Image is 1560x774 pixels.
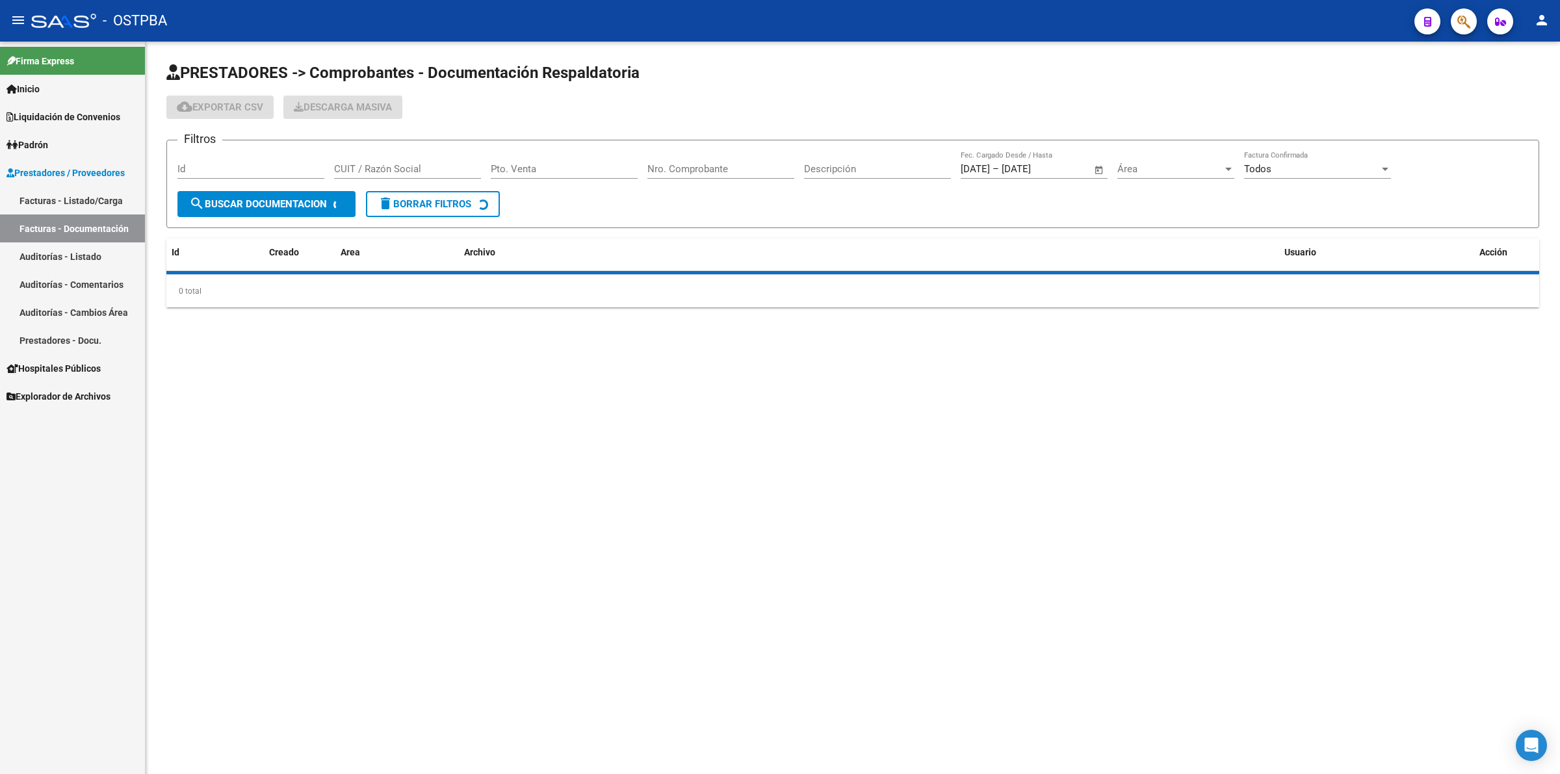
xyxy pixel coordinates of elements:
app-download-masive: Descarga masiva de comprobantes (adjuntos) [283,96,402,119]
span: PRESTADORES -> Comprobantes - Documentación Respaldatoria [166,64,640,82]
span: Inicio [6,82,40,96]
span: Todos [1244,163,1271,175]
span: Explorador de Archivos [6,389,110,404]
datatable-header-cell: Acción [1474,239,1539,266]
button: Borrar Filtros [366,191,500,217]
input: Fecha fin [1002,163,1065,175]
span: Firma Express [6,54,74,68]
button: Descarga Masiva [283,96,402,119]
datatable-header-cell: Archivo [459,239,1279,266]
span: Exportar CSV [177,101,263,113]
span: Hospitales Públicos [6,361,101,376]
h3: Filtros [177,130,222,148]
button: Buscar Documentacion [177,191,356,217]
div: 0 total [166,275,1539,307]
mat-icon: search [189,196,205,211]
span: Prestadores / Proveedores [6,166,125,180]
span: Acción [1479,247,1507,257]
span: Archivo [464,247,495,257]
span: – [993,163,999,175]
input: Fecha inicio [961,163,990,175]
span: Área [1117,163,1223,175]
mat-icon: person [1534,12,1550,28]
span: Padrón [6,138,48,152]
datatable-header-cell: Area [335,239,459,266]
span: Buscar Documentacion [189,198,327,210]
button: Exportar CSV [166,96,274,119]
mat-icon: cloud_download [177,99,192,114]
span: Creado [269,247,299,257]
span: Id [172,247,179,257]
span: Usuario [1284,247,1316,257]
datatable-header-cell: Id [166,239,218,266]
span: Borrar Filtros [378,198,471,210]
mat-icon: menu [10,12,26,28]
span: Descarga Masiva [294,101,392,113]
span: Area [341,247,360,257]
span: - OSTPBA [103,6,167,35]
button: Open calendar [1092,162,1107,177]
mat-icon: delete [378,196,393,211]
div: Open Intercom Messenger [1516,730,1547,761]
datatable-header-cell: Usuario [1279,239,1474,266]
span: Liquidación de Convenios [6,110,120,124]
datatable-header-cell: Creado [264,239,335,266]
